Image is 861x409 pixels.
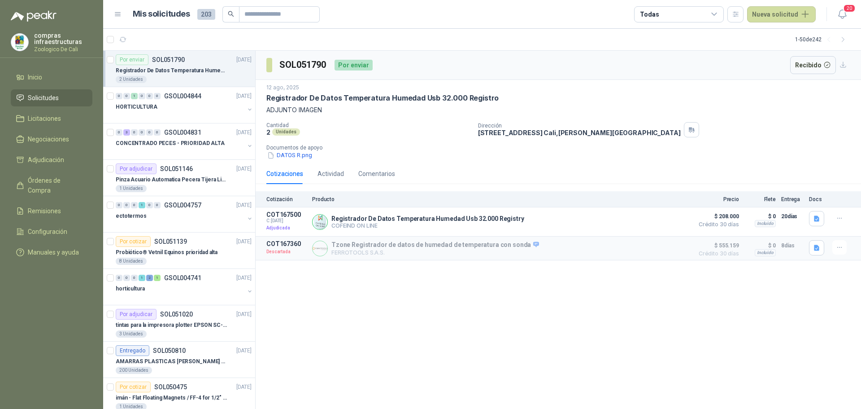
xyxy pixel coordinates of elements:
[834,6,850,22] button: 20
[266,93,499,103] p: Registrador De Datos Temperatura Humedad Usb 32.000 Registro
[478,129,681,136] p: [STREET_ADDRESS] Cali , [PERSON_NAME][GEOGRAPHIC_DATA]
[266,224,307,233] p: Adjudicada
[28,72,42,82] span: Inicio
[116,248,217,257] p: Probiótico® Vetnil Equinos prioridad alta
[11,244,92,261] a: Manuales y ayuda
[116,236,151,247] div: Por cotizar
[116,185,147,192] div: 1 Unidades
[694,240,739,251] span: $ 555.159
[116,367,152,374] div: 200 Unidades
[266,151,313,160] button: DATOS R.png
[11,89,92,106] a: Solicitudes
[11,202,92,220] a: Remisiones
[236,56,252,64] p: [DATE]
[164,275,201,281] p: GSOL004741
[154,93,161,99] div: 0
[640,9,659,19] div: Todas
[236,92,252,101] p: [DATE]
[123,202,130,208] div: 0
[11,11,57,22] img: Logo peakr
[131,129,138,136] div: 0
[236,383,252,391] p: [DATE]
[164,93,201,99] p: GSOL004844
[266,247,307,256] p: Descartada
[266,211,307,218] p: COT167500
[131,93,138,99] div: 1
[116,394,227,402] p: imán - Flat Floating Magnets / FF-4 for 1/2″ (1.3 CM) TO 1″ (2.5 CM)
[11,110,92,127] a: Licitaciones
[313,241,327,256] img: Company Logo
[781,240,804,251] p: 8 días
[236,128,252,137] p: [DATE]
[197,9,215,20] span: 203
[116,285,145,293] p: horticultura
[103,51,255,87] a: Por enviarSOL051790[DATE] Registrador De Datos Temperatura Humedad Usb 32.000 Registro2 Unidades
[28,176,84,195] span: Órdenes de Compra
[139,202,145,208] div: 1
[781,196,804,202] p: Entrega
[103,305,255,342] a: Por adjudicarSOL051020[DATE] tintas para la impresora plotter EPSON SC-T31003 Unidades
[28,134,69,144] span: Negociaciones
[236,274,252,282] p: [DATE]
[164,129,201,136] p: GSOL004831
[312,196,689,202] p: Producto
[152,57,185,63] p: SOL051790
[116,176,227,184] p: Pinza Acuario Automatica Pecera Tijera Limpiador Alicate
[153,347,186,354] p: SOL050810
[28,155,64,165] span: Adjudicación
[272,128,300,136] div: Unidades
[139,275,145,281] div: 1
[266,145,857,151] p: Documentos de apoyo
[266,122,471,128] p: Cantidad
[11,172,92,199] a: Órdenes de Compra
[236,237,252,246] p: [DATE]
[266,84,299,92] p: 12 ago, 2025
[28,227,67,237] span: Configuración
[160,166,193,172] p: SOL051146
[795,32,850,47] div: 1 - 50 de 242
[228,11,234,17] span: search
[266,196,307,202] p: Cotización
[34,47,92,52] p: Zoologico De Cali
[116,202,122,208] div: 0
[164,202,201,208] p: GSOL004757
[28,114,61,123] span: Licitaciones
[266,240,307,247] p: COT167360
[131,275,138,281] div: 0
[266,128,270,136] p: 2
[131,202,138,208] div: 0
[331,215,524,222] p: Registrador De Datos Temperatura Humedad Usb 32.000 Registry
[694,222,739,227] span: Crédito 30 días
[116,309,157,320] div: Por adjudicar
[744,211,776,222] p: $ 0
[116,76,147,83] div: 2 Unidades
[160,311,193,317] p: SOL051020
[11,131,92,148] a: Negociaciones
[123,93,130,99] div: 0
[317,169,344,179] div: Actividad
[116,91,253,119] a: 0 0 1 0 0 0 GSOL004844[DATE] HORTICULTURA
[236,310,252,319] p: [DATE]
[116,258,147,265] div: 8 Unidades
[116,345,149,356] div: Entregado
[116,93,122,99] div: 0
[116,139,225,148] p: CONCENTRADO PECES - PRIORIDAD ALTA
[103,160,255,196] a: Por adjudicarSOL051146[DATE] Pinza Acuario Automatica Pecera Tijera Limpiador Alicate1 Unidades
[744,196,776,202] p: Flete
[266,169,303,179] div: Cotizaciones
[478,123,681,129] p: Dirección
[781,211,804,222] p: 20 días
[116,330,147,338] div: 3 Unidades
[266,105,850,115] p: ADJUNTO IMAGEN
[694,251,739,256] span: Crédito 30 días
[11,34,28,51] img: Company Logo
[139,129,145,136] div: 0
[694,211,739,222] span: $ 208.000
[279,58,327,72] h3: SOL051790
[116,54,148,65] div: Por enviar
[11,151,92,168] a: Adjudicación
[154,129,161,136] div: 0
[146,275,153,281] div: 2
[236,165,252,173] p: [DATE]
[103,342,255,378] a: EntregadoSOL050810[DATE] AMARRAS PLASTICAS [PERSON_NAME] DE 10 CM200 Unidades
